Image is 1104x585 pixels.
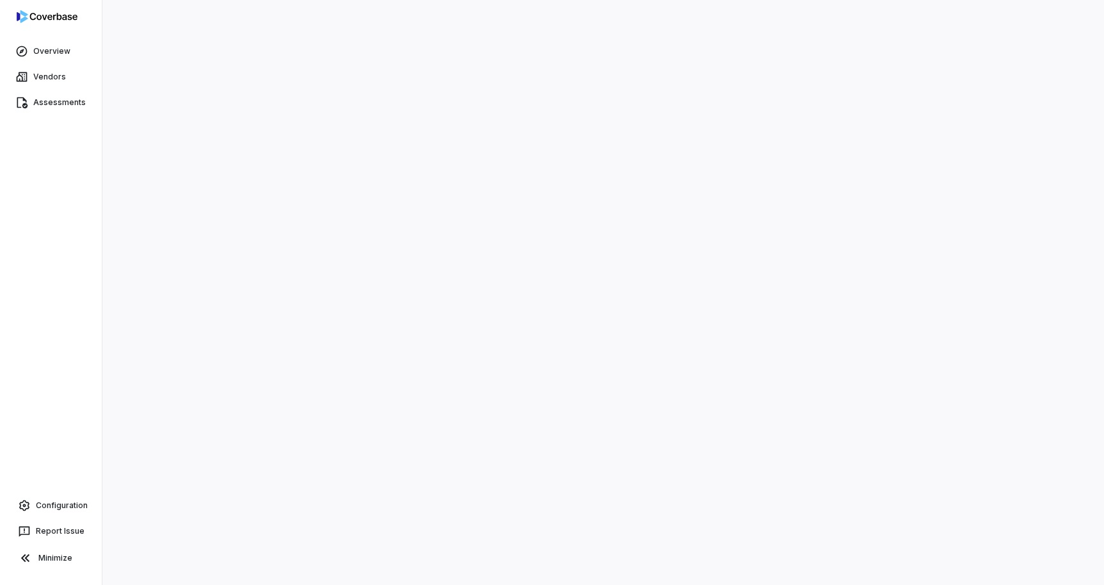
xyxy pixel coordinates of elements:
[5,545,97,571] button: Minimize
[5,494,97,517] a: Configuration
[3,40,99,63] a: Overview
[3,91,99,114] a: Assessments
[17,10,77,23] img: logo-D7KZi-bG.svg
[3,65,99,88] a: Vendors
[5,520,97,543] button: Report Issue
